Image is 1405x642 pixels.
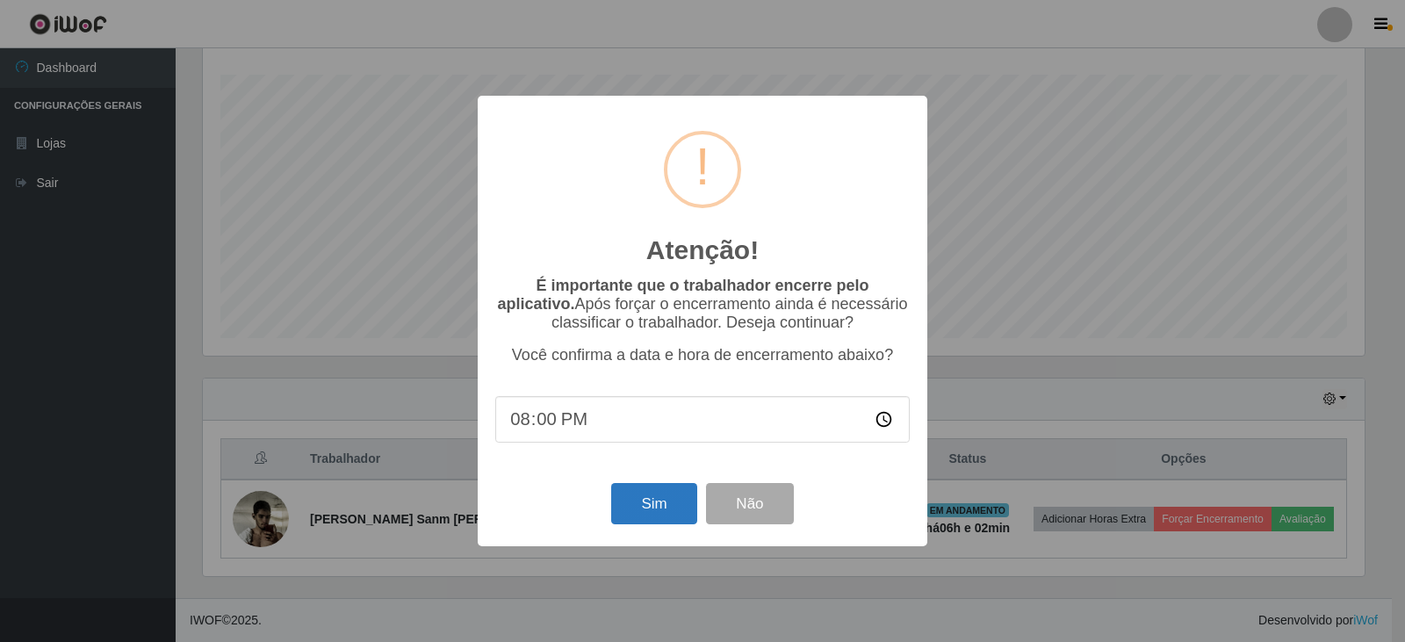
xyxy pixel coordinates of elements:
b: É importante que o trabalhador encerre pelo aplicativo. [497,277,868,313]
button: Sim [611,483,696,524]
p: Após forçar o encerramento ainda é necessário classificar o trabalhador. Deseja continuar? [495,277,910,332]
button: Não [706,483,793,524]
p: Você confirma a data e hora de encerramento abaixo? [495,346,910,364]
h2: Atenção! [646,234,759,266]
